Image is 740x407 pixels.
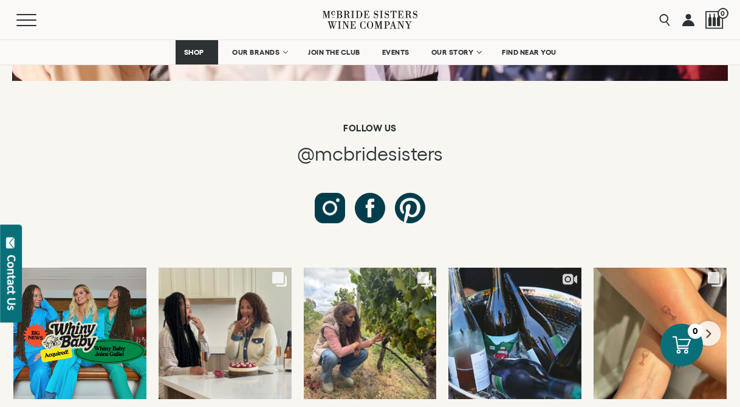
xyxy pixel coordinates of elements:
[176,40,218,64] a: SHOP
[308,48,360,57] span: JOIN THE CLUB
[315,193,345,223] a: Follow us on Instagram
[594,268,727,400] a: Birthday ink 🍷✨ My daughter and I got matching wine glass tattoos as a symb...
[62,123,679,134] h6: Follow us
[16,14,60,26] button: Mobile Menu Trigger
[159,268,292,400] a: Cooking up something fun (literally!). Can’t wait to share it with you, stay ...
[448,268,581,400] a: The wine was flowing, the music was soulful, and the energy? Unmatched. Here...
[304,268,437,400] a: It’s officially harvest season in California, and we’re out in the vines, che...
[718,8,728,19] span: 0
[224,40,294,64] a: OUR BRANDS
[688,324,703,339] div: 0
[431,48,474,57] span: OUR STORY
[374,40,417,64] a: EVENTS
[696,321,721,346] button: Next slide
[382,48,409,57] span: EVENTS
[494,40,564,64] a: FIND NEAR YOU
[300,40,368,64] a: JOIN THE CLUB
[297,143,443,164] span: @mcbridesisters
[232,48,279,57] span: OUR BRANDS
[13,268,146,400] a: Exciting News! Whiny Baby has been acquired by Gallo. Two years ago, we part...
[5,255,18,310] div: Contact Us
[183,48,204,57] span: SHOP
[423,40,488,64] a: OUR STORY
[502,48,557,57] span: FIND NEAR YOU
